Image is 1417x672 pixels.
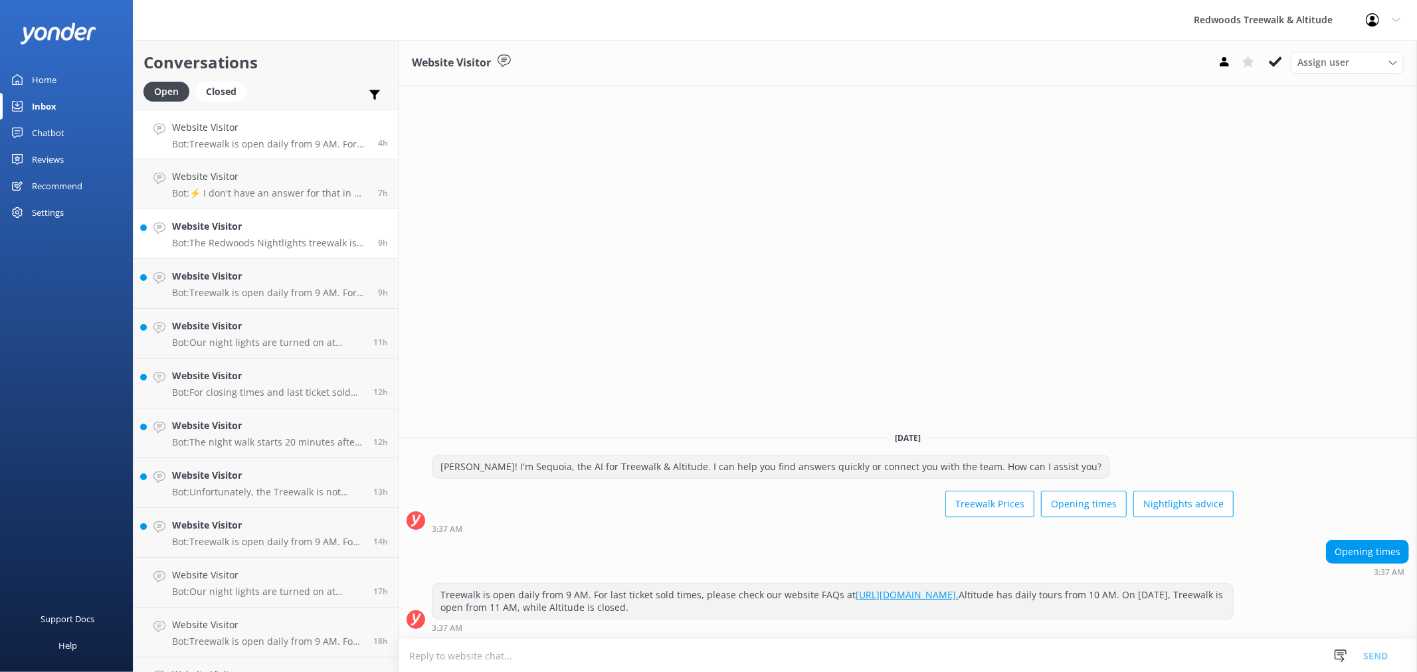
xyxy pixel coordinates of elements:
a: Website VisitorBot:For closing times and last ticket sold times, please check our website FAQs at... [134,359,398,408]
div: Treewalk is open daily from 9 AM. For last ticket sold times, please check our website FAQs at Al... [432,584,1233,619]
h4: Website Visitor [172,468,363,483]
img: yonder-white-logo.png [20,23,96,44]
h4: Website Visitor [172,269,368,284]
p: Bot: Our night lights are turned on at sunset, and the night walk starts 20 minutes thereafter. W... [172,586,363,598]
a: Website VisitorBot:Our night lights are turned on at sunset, and the night walk starts 20 minutes... [134,558,398,608]
div: Reviews [32,146,64,173]
div: Home [32,66,56,93]
a: Website VisitorBot:Our night lights are turned on at sunset, and the night walk starts 20 minutes... [134,309,398,359]
p: Bot: For closing times and last ticket sold times, please check our website FAQs at [URL][DOMAIN_... [172,386,363,398]
div: Help [58,632,77,659]
a: Website VisitorBot:Treewalk is open daily from 9 AM. For last ticket sold times, please check our... [134,608,398,657]
a: Website VisitorBot:Treewalk is open daily from 9 AM. For last ticket sold times, please check our... [134,508,398,558]
strong: 3:37 AM [432,525,462,533]
h4: Website Visitor [172,319,363,333]
h4: Website Visitor [172,518,363,533]
strong: 3:37 AM [1374,568,1404,576]
div: Sep 02 2025 03:37am (UTC +12:00) Pacific/Auckland [432,524,1234,533]
span: Sep 01 2025 02:12pm (UTC +12:00) Pacific/Auckland [373,635,388,647]
h4: Website Visitor [172,219,368,234]
div: Sep 02 2025 03:37am (UTC +12:00) Pacific/Auckland [1326,567,1409,576]
span: Sep 01 2025 08:56pm (UTC +12:00) Pacific/Auckland [373,337,388,348]
a: [URL][DOMAIN_NAME]. [856,588,959,601]
a: Website VisitorBot:The Redwoods Nightlights treewalk is generally open throughout the year, but i... [134,209,398,259]
button: Nightlights advice [1133,491,1234,517]
p: Bot: ⚡ I don't have an answer for that in my knowledge base. Please try and rephrase your questio... [172,187,368,199]
div: Chatbot [32,120,64,146]
h3: Website Visitor [412,54,491,72]
span: Sep 01 2025 10:20pm (UTC +12:00) Pacific/Auckland [378,287,388,298]
p: Bot: Treewalk is open daily from 9 AM. For last ticket sold times, please check our website FAQs ... [172,536,363,548]
div: Inbox [32,93,56,120]
span: Sep 01 2025 07:30pm (UTC +12:00) Pacific/Auckland [373,436,388,448]
span: Assign user [1297,55,1349,70]
a: Closed [196,84,253,98]
span: Sep 01 2025 05:51pm (UTC +12:00) Pacific/Auckland [373,536,388,547]
span: Sep 01 2025 07:49pm (UTC +12:00) Pacific/Auckland [373,386,388,398]
p: Bot: The Redwoods Nightlights treewalk is generally open throughout the year, but it is best to c... [172,237,368,249]
span: Sep 01 2025 03:03pm (UTC +12:00) Pacific/Auckland [373,586,388,597]
div: Support Docs [41,606,95,632]
p: Bot: Unfortunately, the Treewalk is not wheelchair accessible due to the narrow bridges and steps... [172,486,363,498]
div: Settings [32,199,64,226]
a: Website VisitorBot:Treewalk is open daily from 9 AM. For last ticket sold times, please check our... [134,110,398,159]
p: Bot: Treewalk is open daily from 9 AM. For last ticket sold times, please check our website FAQs ... [172,138,368,150]
span: Sep 02 2025 03:37am (UTC +12:00) Pacific/Auckland [378,137,388,149]
h4: Website Visitor [172,418,363,433]
span: Sep 01 2025 10:31pm (UTC +12:00) Pacific/Auckland [378,237,388,248]
div: Closed [196,82,246,102]
h4: Website Visitor [172,369,363,383]
h4: Website Visitor [172,120,368,135]
a: Website VisitorBot:Treewalk is open daily from 9 AM. For last ticket sold times, please check our... [134,259,398,309]
a: Open [143,84,196,98]
div: Open [143,82,189,102]
a: Website VisitorBot:Unfortunately, the Treewalk is not wheelchair accessible due to the narrow bri... [134,458,398,508]
span: [DATE] [887,432,929,444]
span: Sep 02 2025 12:33am (UTC +12:00) Pacific/Auckland [378,187,388,199]
h2: Conversations [143,50,388,75]
div: Sep 02 2025 03:37am (UTC +12:00) Pacific/Auckland [432,623,1234,632]
p: Bot: Treewalk is open daily from 9 AM. For last ticket sold times, please check our website FAQs ... [172,287,368,299]
p: Bot: Treewalk is open daily from 9 AM. For last ticket sold times, please check our website FAQs ... [172,635,363,647]
h4: Website Visitor [172,568,363,582]
h4: Website Visitor [172,169,368,184]
h4: Website Visitor [172,618,363,632]
div: Assign User [1291,52,1404,73]
a: Website VisitorBot:⚡ I don't have an answer for that in my knowledge base. Please try and rephras... [134,159,398,209]
button: Opening times [1041,491,1127,517]
div: Recommend [32,173,82,199]
button: Treewalk Prices [945,491,1034,517]
div: [PERSON_NAME]! I'm Sequoia, the AI for Treewalk & Altitude. I can help you find answers quickly o... [432,456,1109,478]
p: Bot: The night walk starts 20 minutes after sunset. You can check sunset times at [URL][DOMAIN_NA... [172,436,363,448]
span: Sep 01 2025 06:58pm (UTC +12:00) Pacific/Auckland [373,486,388,497]
strong: 3:37 AM [432,624,462,632]
div: Opening times [1327,541,1408,563]
a: Website VisitorBot:The night walk starts 20 minutes after sunset. You can check sunset times at [... [134,408,398,458]
p: Bot: Our night lights are turned on at sunset, and the night walk starts 20 minutes thereafter. W... [172,337,363,349]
